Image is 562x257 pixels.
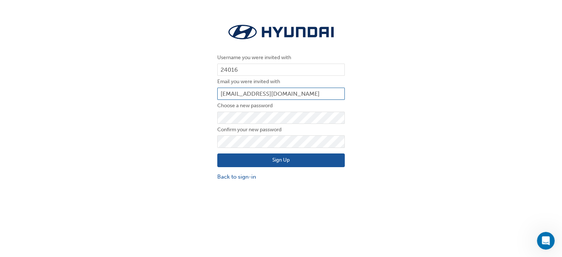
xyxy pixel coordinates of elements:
label: Choose a new password [217,101,345,110]
button: Sign Up [217,153,345,168]
label: Email you were invited with [217,77,345,86]
label: Username you were invited with [217,53,345,62]
input: Username [217,64,345,76]
img: Trak [217,22,345,42]
iframe: Intercom live chat [537,232,555,250]
a: Back to sign-in [217,173,345,181]
label: Confirm your new password [217,125,345,134]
